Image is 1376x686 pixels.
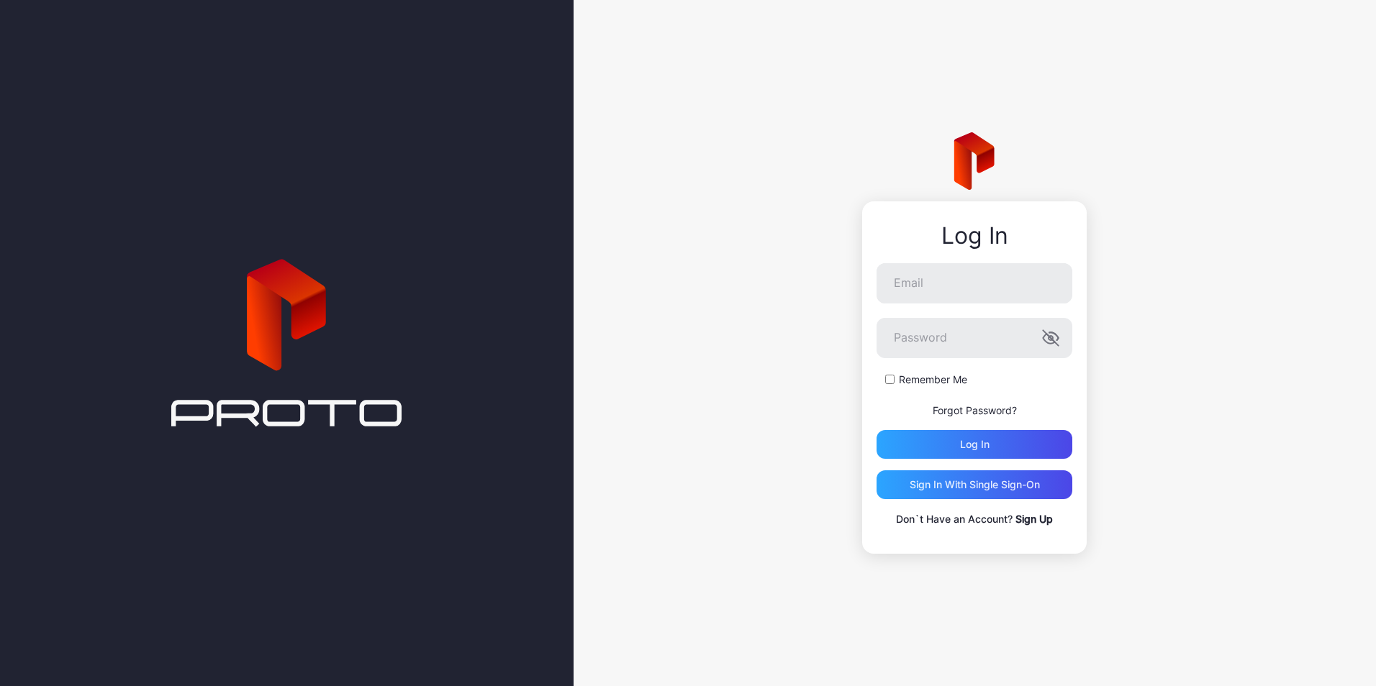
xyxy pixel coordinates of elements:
[910,479,1040,490] div: Sign in With Single Sign-On
[877,470,1072,499] button: Sign in With Single Sign-On
[877,430,1072,459] button: Log in
[1042,329,1059,347] button: Password
[899,372,967,387] label: Remember Me
[877,318,1072,358] input: Password
[877,223,1072,249] div: Log In
[877,511,1072,528] p: Don`t Have an Account?
[960,439,990,450] div: Log in
[933,404,1017,416] a: Forgot Password?
[1015,513,1053,525] a: Sign Up
[877,263,1072,303] input: Email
